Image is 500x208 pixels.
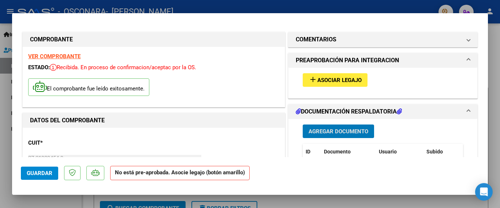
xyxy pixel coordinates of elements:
[296,107,402,116] h1: DOCUMENTACIÓN RESPALDATORIA
[426,149,443,155] span: Subido
[423,144,460,160] datatable-header-cell: Subido
[288,53,477,68] mat-expansion-panel-header: PREAPROBACIÓN PARA INTEGRACION
[296,56,399,65] h1: PREAPROBACIÓN PARA INTEGRACION
[110,166,250,180] strong: No está pre-aprobada. Asocie legajo (botón amarillo)
[303,144,321,160] datatable-header-cell: ID
[21,167,58,180] button: Guardar
[28,139,104,147] p: CUIT
[27,170,52,177] span: Guardar
[303,125,374,138] button: Agregar Documento
[288,32,477,47] mat-expansion-panel-header: COMENTARIOS
[296,35,336,44] h1: COMENTARIOS
[28,53,81,60] a: VER COMPROBANTE
[28,64,50,71] span: ESTADO:
[309,128,368,135] span: Agregar Documento
[50,64,196,71] span: Recibida. En proceso de confirmacion/aceptac por la OS.
[324,149,351,155] span: Documento
[309,75,317,84] mat-icon: add
[30,117,105,124] strong: DATOS DEL COMPROBANTE
[321,144,376,160] datatable-header-cell: Documento
[30,36,73,43] strong: COMPROBANTE
[303,73,367,87] button: Asociar Legajo
[306,149,310,155] span: ID
[475,183,493,201] div: Open Intercom Messenger
[379,149,397,155] span: Usuario
[288,68,477,98] div: PREAPROBACIÓN PARA INTEGRACION
[317,77,362,83] span: Asociar Legajo
[376,144,423,160] datatable-header-cell: Usuario
[288,104,477,119] mat-expansion-panel-header: DOCUMENTACIÓN RESPALDATORIA
[28,78,149,96] p: El comprobante fue leído exitosamente.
